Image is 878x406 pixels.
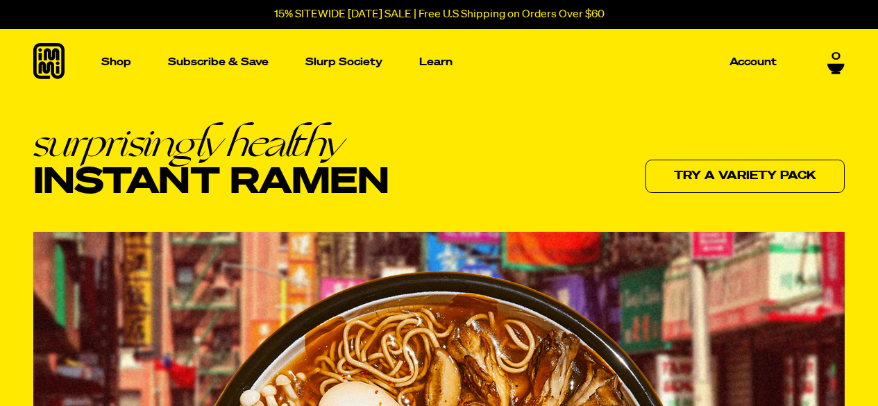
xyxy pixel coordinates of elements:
a: Subscribe & Save [162,51,274,73]
h1: Instant Ramen [33,123,389,202]
p: Account [729,57,777,67]
a: 0 [827,49,845,72]
p: Subscribe & Save [168,57,269,67]
p: Slurp Society [305,57,382,67]
p: 15% SITEWIDE [DATE] SALE | Free U.S Shipping on Orders Over $60 [274,8,605,21]
a: Account [724,51,782,73]
nav: Main navigation [96,29,782,95]
a: Shop [96,29,137,95]
em: surprisingly healthy [33,123,389,162]
p: Learn [419,57,453,67]
a: Try a variety pack [645,160,845,193]
span: 0 [831,49,841,61]
a: Slurp Society [300,51,388,73]
a: Learn [414,29,458,95]
p: Shop [101,57,131,67]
